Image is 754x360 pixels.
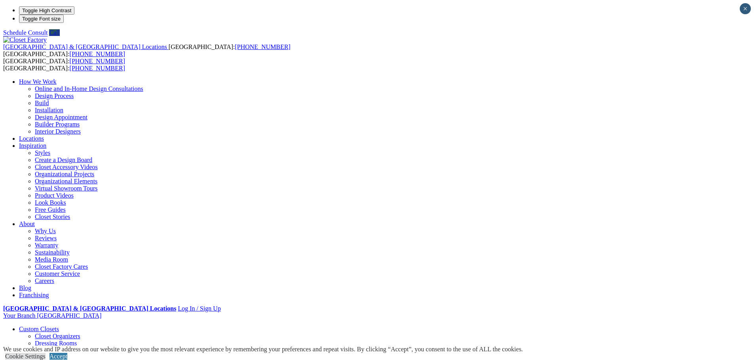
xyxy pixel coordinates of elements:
a: Closet Stories [35,213,70,220]
a: Warranty [35,242,58,249]
a: Organizational Elements [35,178,97,185]
a: [PHONE_NUMBER] [70,65,125,72]
span: Toggle High Contrast [22,8,71,13]
a: Dressing Rooms [35,340,77,347]
a: Inspiration [19,142,46,149]
a: Installation [35,107,63,113]
a: Custom Closets [19,326,59,332]
a: Interior Designers [35,128,81,135]
a: Media Room [35,256,68,263]
a: Blog [19,285,31,291]
a: Online and In-Home Design Consultations [35,85,143,92]
span: Toggle Font size [22,16,61,22]
a: [PHONE_NUMBER] [70,51,125,57]
a: Closet Factory Cares [35,263,88,270]
a: How We Work [19,78,57,85]
img: Closet Factory [3,36,47,43]
a: Cookie Settings [5,353,46,360]
a: Closet Organizers [35,333,80,339]
a: Franchising [19,292,49,298]
button: Toggle Font size [19,15,64,23]
a: Locations [19,135,44,142]
a: Look Books [35,199,66,206]
a: Customer Service [35,270,80,277]
a: Log In / Sign Up [178,305,220,312]
a: Call [49,29,60,36]
span: [GEOGRAPHIC_DATA] & [GEOGRAPHIC_DATA] Locations [3,43,167,50]
a: Why Us [35,228,56,234]
span: Your Branch [3,312,35,319]
span: [GEOGRAPHIC_DATA]: [GEOGRAPHIC_DATA]: [3,58,125,72]
button: Close [740,3,751,14]
a: Product Videos [35,192,74,199]
a: Accept [49,353,67,360]
a: Create a Design Board [35,156,92,163]
a: Closet Accessory Videos [35,164,98,170]
a: Schedule Consult [3,29,47,36]
span: [GEOGRAPHIC_DATA]: [GEOGRAPHIC_DATA]: [3,43,291,57]
a: Virtual Showroom Tours [35,185,98,192]
a: Design Appointment [35,114,87,121]
a: Build [35,100,49,106]
a: Styles [35,149,50,156]
a: [GEOGRAPHIC_DATA] & [GEOGRAPHIC_DATA] Locations [3,305,176,312]
a: [PHONE_NUMBER] [235,43,290,50]
a: Sustainability [35,249,70,256]
a: About [19,221,35,227]
a: Free Guides [35,206,66,213]
div: We use cookies and IP address on our website to give you the most relevant experience by remember... [3,346,523,353]
a: [PHONE_NUMBER] [70,58,125,64]
a: Your Branch [GEOGRAPHIC_DATA] [3,312,102,319]
a: Reviews [35,235,57,241]
a: [GEOGRAPHIC_DATA] & [GEOGRAPHIC_DATA] Locations [3,43,169,50]
span: [GEOGRAPHIC_DATA] [37,312,101,319]
a: Organizational Projects [35,171,94,177]
button: Toggle High Contrast [19,6,74,15]
a: Builder Programs [35,121,80,128]
a: Design Process [35,92,74,99]
a: Careers [35,277,54,284]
